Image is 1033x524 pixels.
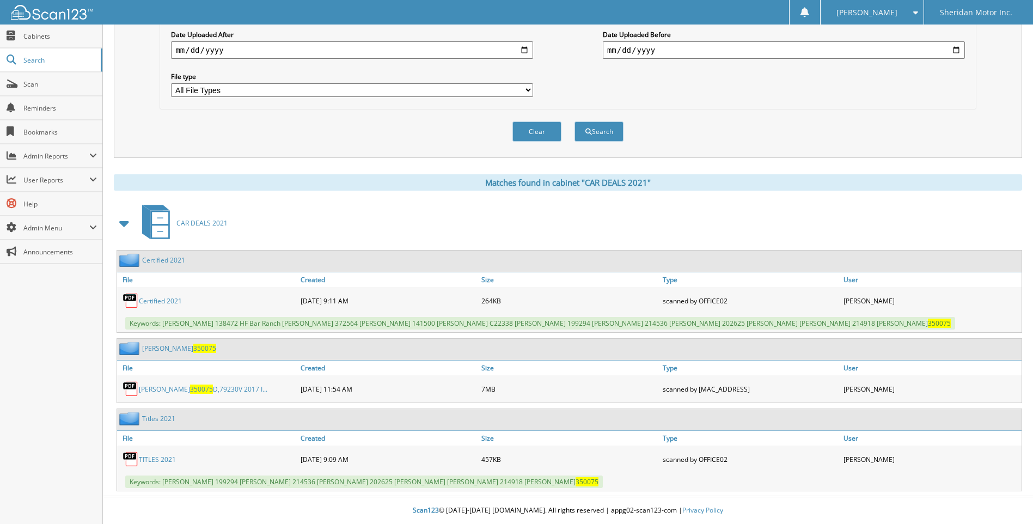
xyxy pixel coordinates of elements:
[23,151,89,161] span: Admin Reports
[142,344,216,353] a: [PERSON_NAME]350075
[190,385,213,394] span: 350075
[125,317,955,330] span: Keywords: [PERSON_NAME] 138472 HF Bar Ranch [PERSON_NAME] 372564 [PERSON_NAME] 141500 [PERSON_NAM...
[660,431,841,446] a: Type
[660,378,841,400] div: scanned by [MAC_ADDRESS]
[136,202,228,245] a: CAR DEALS 2021
[123,293,139,309] img: PDF.png
[142,414,175,423] a: Titles 2021
[841,272,1022,287] a: User
[841,290,1022,312] div: [PERSON_NAME]
[841,448,1022,470] div: [PERSON_NAME]
[298,431,479,446] a: Created
[682,505,723,515] a: Privacy Policy
[479,272,659,287] a: Size
[298,448,479,470] div: [DATE] 9:09 AM
[171,30,533,39] label: Date Uploaded After
[23,223,89,233] span: Admin Menu
[660,272,841,287] a: Type
[298,272,479,287] a: Created
[125,476,603,488] span: Keywords: [PERSON_NAME] 199294 [PERSON_NAME] 214536 [PERSON_NAME] 202625 [PERSON_NAME] [PERSON_NA...
[479,290,659,312] div: 264KB
[479,361,659,375] a: Size
[23,103,97,113] span: Reminders
[139,455,176,464] a: TITLES 2021
[119,253,142,267] img: folder2.png
[117,272,298,287] a: File
[603,41,965,59] input: end
[176,218,228,228] span: CAR DEALS 2021
[103,497,1033,524] div: © [DATE]-[DATE] [DOMAIN_NAME]. All rights reserved | appg02-scan123-com |
[298,290,479,312] div: [DATE] 9:11 AM
[940,9,1012,16] span: Sheridan Motor Inc.
[603,30,965,39] label: Date Uploaded Before
[841,361,1022,375] a: User
[117,431,298,446] a: File
[298,378,479,400] div: [DATE] 11:54 AM
[171,41,533,59] input: start
[660,290,841,312] div: scanned by OFFICE02
[23,199,97,209] span: Help
[574,121,624,142] button: Search
[139,385,267,394] a: [PERSON_NAME]350075D,79230V 2017 I...
[576,477,598,486] span: 350075
[123,451,139,467] img: PDF.png
[298,361,479,375] a: Created
[11,5,93,20] img: scan123-logo-white.svg
[119,412,142,425] img: folder2.png
[660,448,841,470] div: scanned by OFFICE02
[123,381,139,397] img: PDF.png
[23,247,97,257] span: Announcements
[23,127,97,137] span: Bookmarks
[23,56,95,65] span: Search
[479,448,659,470] div: 457KB
[142,255,185,265] a: Certified 2021
[660,361,841,375] a: Type
[119,342,142,355] img: folder2.png
[479,431,659,446] a: Size
[139,296,182,306] a: Certified 2021
[114,174,1022,191] div: Matches found in cabinet "CAR DEALS 2021"
[413,505,439,515] span: Scan123
[512,121,561,142] button: Clear
[841,378,1022,400] div: [PERSON_NAME]
[117,361,298,375] a: File
[193,344,216,353] span: 350075
[928,319,951,328] span: 350075
[23,32,97,41] span: Cabinets
[479,378,659,400] div: 7MB
[841,431,1022,446] a: User
[23,175,89,185] span: User Reports
[836,9,897,16] span: [PERSON_NAME]
[171,72,533,81] label: File type
[23,80,97,89] span: Scan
